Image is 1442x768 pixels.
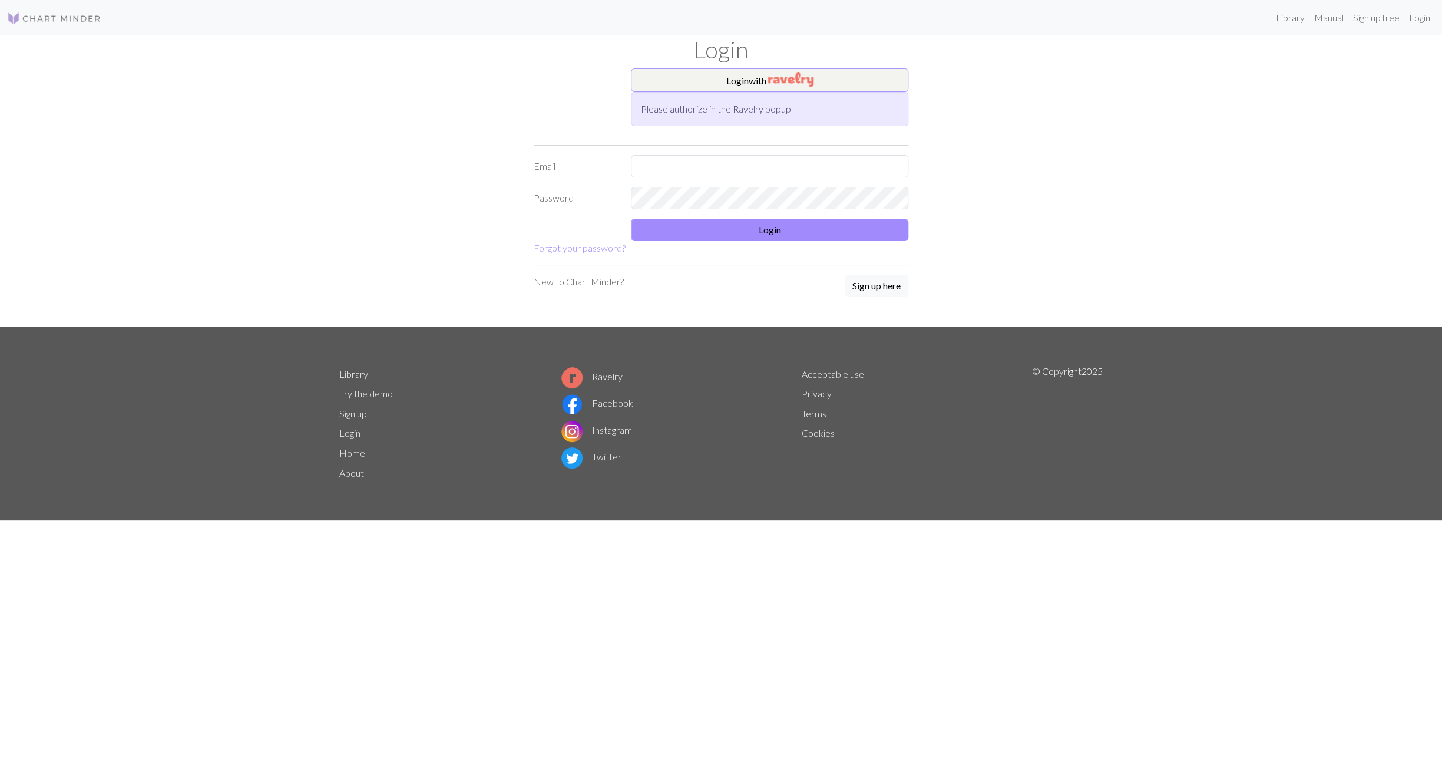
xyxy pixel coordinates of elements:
img: Logo [7,11,101,25]
a: Twitter [561,451,621,462]
a: Cookies [801,427,834,439]
a: Manual [1309,6,1348,29]
a: Instagram [561,424,632,436]
h1: Login [332,35,1110,64]
a: Ravelry [561,371,623,382]
a: Acceptable use [801,368,864,380]
div: Please authorize in the Ravelry popup [631,92,908,126]
a: Sign up here [845,275,908,298]
a: Login [1404,6,1435,29]
a: Privacy [801,388,831,399]
label: Email [527,155,624,177]
a: Facebook [561,397,633,408]
img: Facebook logo [561,394,583,415]
a: Terms [801,408,826,419]
img: Ravelry logo [561,367,583,388]
a: Library [339,368,368,380]
a: Sign up free [1348,6,1404,29]
button: Loginwith [631,68,908,92]
a: Sign up [339,408,367,419]
a: Library [1271,6,1309,29]
p: New to Chart Minder? [534,275,624,289]
button: Login [631,219,908,241]
a: About [339,467,364,479]
img: Instagram logo [561,421,583,442]
label: Password [527,187,624,209]
a: Login [339,427,360,439]
p: © Copyright 2025 [1032,364,1103,483]
button: Sign up here [845,275,908,297]
a: Home [339,447,365,459]
a: Forgot your password? [534,242,626,253]
img: Ravelry [768,72,813,87]
img: Twitter logo [561,447,583,469]
a: Try the demo [339,388,393,399]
